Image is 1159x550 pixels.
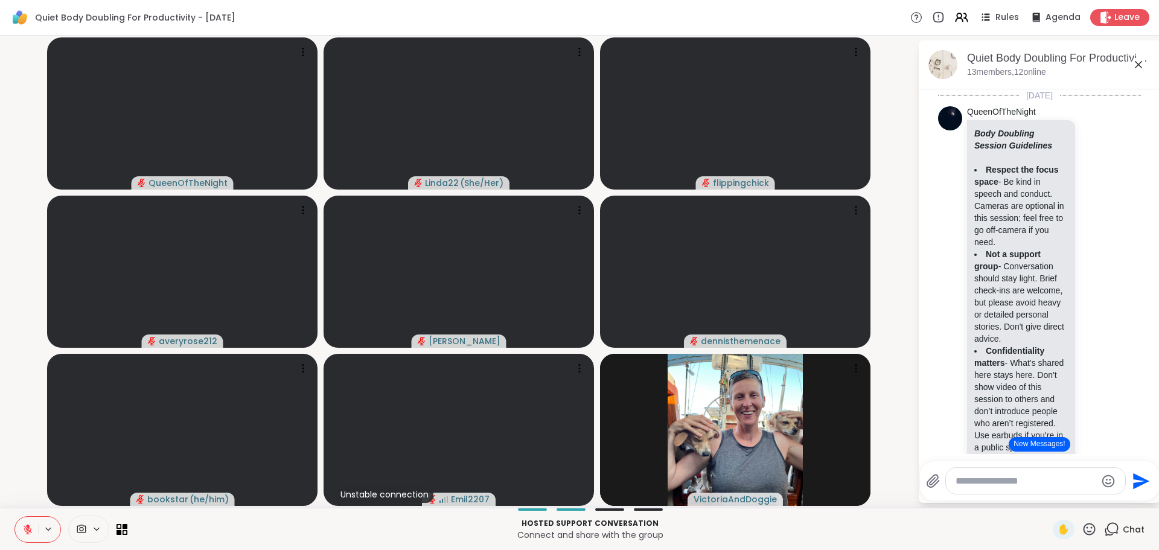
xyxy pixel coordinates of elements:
[974,165,1059,187] strong: Respect the focus space
[701,335,781,347] span: dennisthemenace
[1009,437,1070,452] button: New Messages!
[135,518,1046,529] p: Hosted support conversation
[702,179,710,187] span: audio-muted
[159,335,217,347] span: averyrose212
[995,11,1019,24] span: Rules
[974,249,1041,271] strong: Not a support group
[190,493,229,505] span: ( he/him )
[1058,522,1070,537] span: ✋
[460,177,503,189] span: ( She/Her )
[928,50,957,79] img: Quiet Body Doubling For Productivity - Tuesday, Oct 14
[451,493,490,505] span: Emil2207
[1046,11,1081,24] span: Agenda
[694,493,777,505] span: VictoriaAndDoggie
[974,345,1068,453] li: - What’s shared here stays here. Don't show video of this session to others and don’t introduce p...
[148,177,228,189] span: QueenOfTheNight
[668,354,803,506] img: VictoriaAndDoggie
[10,7,30,28] img: ShareWell Logomark
[135,529,1046,541] p: Connect and share with the group
[148,337,156,345] span: audio-muted
[974,129,1052,150] strong: Body Doubling Session Guidelines
[35,11,235,24] span: Quiet Body Doubling For Productivity - [DATE]
[1126,467,1153,494] button: Send
[974,248,1068,345] li: - Conversation should stay light. Brief check-ins are welcome, but please avoid heavy or detailed...
[138,179,146,187] span: audio-muted
[425,177,459,189] span: Linda22
[967,106,1036,118] a: QueenOfTheNight
[147,493,188,505] span: bookstar
[414,179,423,187] span: audio-muted
[136,495,145,504] span: audio-muted
[1019,89,1060,101] span: [DATE]
[429,335,500,347] span: [PERSON_NAME]
[690,337,698,345] span: audio-muted
[967,51,1151,66] div: Quiet Body Doubling For Productivity - [DATE]
[974,346,1044,368] strong: Confidentiality matters
[1114,11,1140,24] span: Leave
[956,475,1096,487] textarea: Type your message
[967,66,1046,78] p: 13 members, 12 online
[713,177,769,189] span: flippingchick
[336,486,433,503] div: Unstable connection
[974,164,1068,248] li: - Be kind in speech and conduct. Cameras are optional in this session; feel free to go off-camera...
[938,106,962,130] img: https://sharewell-space-live.sfo3.digitaloceanspaces.com/user-generated/d7277878-0de6-43a2-a937-4...
[418,337,426,345] span: audio-muted
[974,453,1068,514] li: - Stay on mute when not speaking and be mindful of what’s visible on camera.
[1101,474,1116,488] button: Emoji picker
[1123,523,1145,536] span: Chat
